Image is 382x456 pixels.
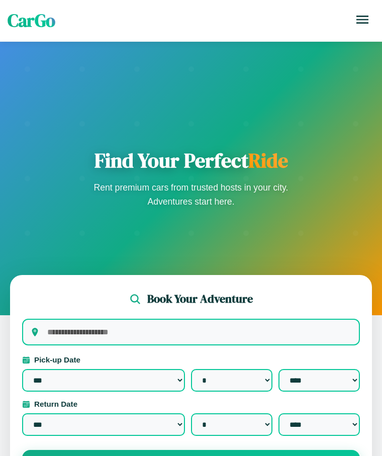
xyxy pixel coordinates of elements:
span: Ride [248,147,288,174]
p: Rent premium cars from trusted hosts in your city. Adventures start here. [90,180,292,209]
label: Return Date [22,400,360,408]
h1: Find Your Perfect [90,148,292,172]
label: Pick-up Date [22,355,360,364]
h2: Book Your Adventure [147,291,253,307]
span: CarGo [8,9,55,33]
